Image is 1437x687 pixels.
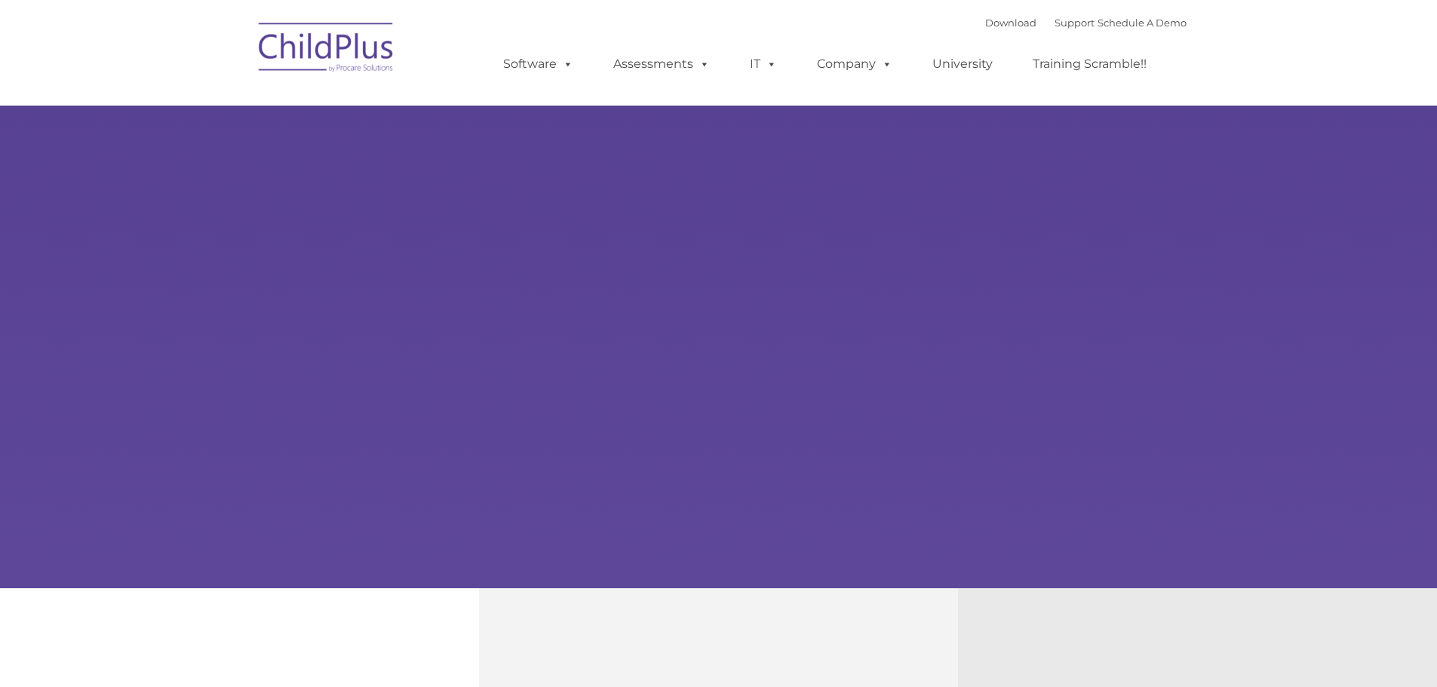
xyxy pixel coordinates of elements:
[917,49,1008,79] a: University
[802,49,907,79] a: Company
[488,49,588,79] a: Software
[1055,17,1095,29] a: Support
[598,49,725,79] a: Assessments
[735,49,792,79] a: IT
[985,17,1036,29] a: Download
[985,17,1187,29] font: |
[1098,17,1187,29] a: Schedule A Demo
[251,12,402,87] img: ChildPlus by Procare Solutions
[1018,49,1162,79] a: Training Scramble!!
